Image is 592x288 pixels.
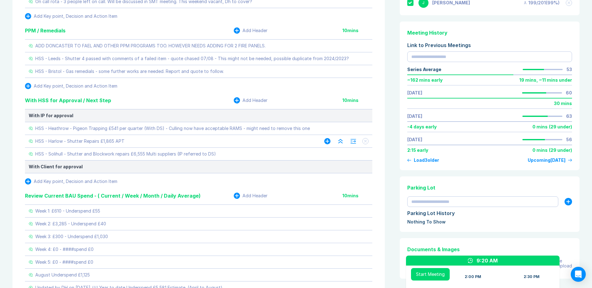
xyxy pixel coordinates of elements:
[25,83,117,89] button: Add Key point, Decision and Action Item
[407,137,422,142] a: [DATE]
[35,139,125,144] div: HSS - Harlow - Shutter Repairs £1,865 APT
[528,158,565,163] div: Upcoming [DATE]
[407,29,572,36] div: Meeting History
[35,126,310,131] div: HSS - Heathrow - Pigeon Trapping £541 per quarter (With DS) - Culling now have acceptable RAMS - ...
[407,114,422,119] a: [DATE]
[532,148,548,153] div: 0 mins
[407,78,443,83] div: ~ 162 mins early
[25,97,111,104] div: With HSS for Approval / Next Step
[432,0,470,5] div: Jonny Welbourn
[242,193,267,198] div: Add Header
[407,209,572,217] div: Parking Lot History
[242,98,267,103] div: Add Header
[411,268,450,281] button: Start Meeting
[477,257,498,264] div: 9:20 AM
[407,184,572,191] div: Parking Lot
[35,69,224,74] div: HSS - Bristol - Gas remedials - some further works are needed. Report and quote to follow.
[35,234,108,239] div: Week 3: £300 - Underspend £1,030
[234,97,267,103] button: Add Header
[234,193,267,199] button: Add Header
[524,274,540,279] div: 2:30 PM
[407,41,572,49] div: Link to Previous Meetings
[25,178,117,185] button: Add Key point, Decision and Action Item
[519,78,572,83] div: 19 mins , ~ 11 mins under
[549,124,572,129] div: ( 29 under )
[34,179,117,184] div: Add Key point, Decision and Action Item
[549,148,572,153] div: ( 29 under )
[532,124,548,129] div: 0 mins
[35,56,349,61] div: HSS - Leeds - Shutter 4 passed with comments of a failed item - quote chased 07/08 - This might n...
[554,101,572,106] div: 30 mins
[25,13,117,19] button: Add Key point, Decision and Action Item
[342,98,372,103] div: 10 mins
[29,164,369,169] div: With Client for approval
[566,137,572,142] div: 56
[523,0,560,5] div: 199 / 201 ( 99 %)
[566,90,572,95] div: 60
[407,246,572,253] div: Documents & Images
[566,67,572,72] div: 53
[29,113,369,118] div: With IP for approval
[35,260,93,265] div: Week 5: £0 - ####spend £0
[407,90,422,95] a: [DATE]
[34,84,117,89] div: Add Key point, Decision and Action Item
[342,28,372,33] div: 10 mins
[465,274,481,279] div: 2:00 PM
[35,272,90,277] div: August Underspend £1,125
[407,124,437,129] div: -4 days early
[35,221,106,226] div: Week 2: £3,285 - Underspend £40
[407,67,441,72] div: Series Average
[34,14,117,19] div: Add Key point, Decision and Action Item
[407,158,439,163] button: Load3older
[407,219,572,224] div: Nothing To Show
[528,158,572,163] a: Upcoming[DATE]
[571,267,586,282] div: Open Intercom Messenger
[234,27,267,34] button: Add Header
[25,27,66,34] div: PPM / Remedials
[414,158,439,163] div: Load 3 older
[242,28,267,33] div: Add Header
[35,209,100,214] div: Week 1: £610 - Underspend £55
[35,151,216,156] div: HSS - Solihull - Shutter and Blockwork repairs £6,555 Multi suppliers (IP referred to DS)
[566,114,572,119] div: 63
[35,43,266,48] div: ADD DONCASTER TO FAEL AND OTHER PPM PROGRAMS TOO. HOWEVER NEEDS ADDING FOR 2 FIRE PANELS.
[35,247,94,252] div: Week 4: £0 - ####spend £0
[342,193,372,198] div: 10 mins
[407,148,428,153] div: 2:15 early
[25,192,201,199] div: Review Current BAU Spend - ( Current / Week / Month / Daily Average)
